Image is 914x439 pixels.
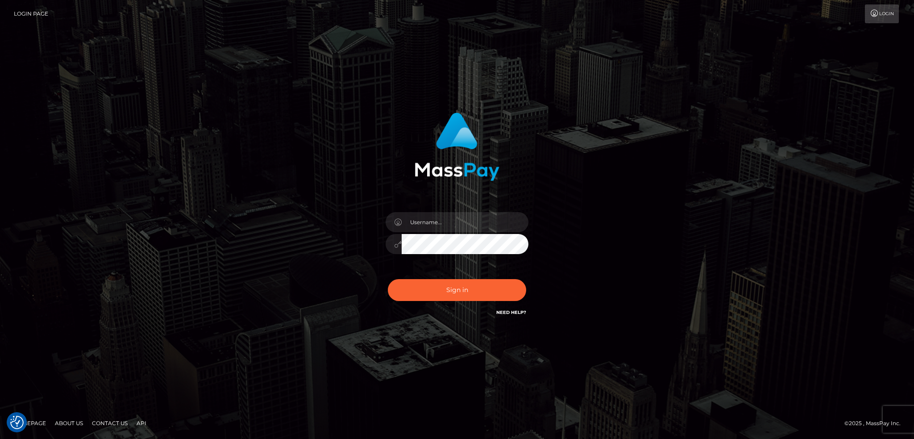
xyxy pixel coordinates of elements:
[865,4,899,23] a: Login
[388,279,526,301] button: Sign in
[14,4,48,23] a: Login Page
[133,416,150,430] a: API
[402,212,528,232] input: Username...
[10,416,50,430] a: Homepage
[844,418,907,428] div: © 2025 , MassPay Inc.
[496,309,526,315] a: Need Help?
[415,113,499,181] img: MassPay Login
[88,416,131,430] a: Contact Us
[10,416,24,429] img: Revisit consent button
[10,416,24,429] button: Consent Preferences
[51,416,87,430] a: About Us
